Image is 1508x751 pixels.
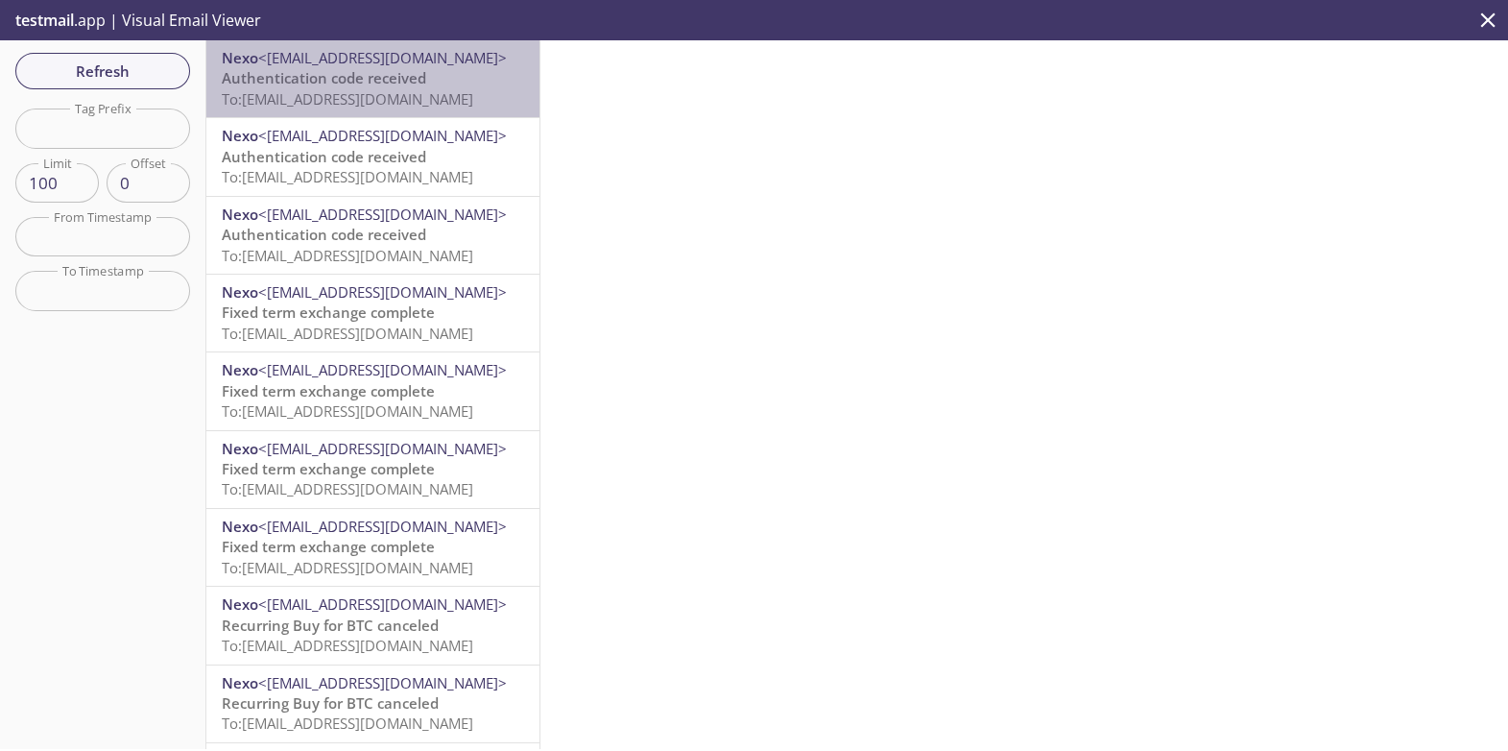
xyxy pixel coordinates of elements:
[222,479,473,498] span: To: [EMAIL_ADDRESS][DOMAIN_NAME]
[206,587,539,664] div: Nexo<[EMAIL_ADDRESS][DOMAIN_NAME]>Recurring Buy for BTC canceledTo:[EMAIL_ADDRESS][DOMAIN_NAME]
[222,126,258,145] span: Nexo
[222,303,435,322] span: Fixed term exchange complete
[206,666,539,742] div: Nexo<[EMAIL_ADDRESS][DOMAIN_NAME]>Recurring Buy for BTC canceledTo:[EMAIL_ADDRESS][DOMAIN_NAME]
[222,558,473,577] span: To: [EMAIL_ADDRESS][DOMAIN_NAME]
[222,89,473,109] span: To: [EMAIL_ADDRESS][DOMAIN_NAME]
[222,594,258,614] span: Nexo
[222,537,435,556] span: Fixed term exchange complete
[258,360,507,379] span: <[EMAIL_ADDRESS][DOMAIN_NAME]>
[222,693,439,713] span: Recurring Buy for BTC canceled
[258,126,507,145] span: <[EMAIL_ADDRESS][DOMAIN_NAME]>
[222,714,473,733] span: To: [EMAIL_ADDRESS][DOMAIN_NAME]
[258,594,507,614] span: <[EMAIL_ADDRESS][DOMAIN_NAME]>
[15,10,74,31] span: testmail
[15,53,190,89] button: Refresh
[222,282,258,302] span: Nexo
[206,275,539,351] div: Nexo<[EMAIL_ADDRESS][DOMAIN_NAME]>Fixed term exchange completeTo:[EMAIL_ADDRESS][DOMAIN_NAME]
[222,225,426,244] span: Authentication code received
[206,40,539,117] div: Nexo<[EMAIL_ADDRESS][DOMAIN_NAME]>Authentication code receivedTo:[EMAIL_ADDRESS][DOMAIN_NAME]
[222,401,473,421] span: To: [EMAIL_ADDRESS][DOMAIN_NAME]
[222,517,258,536] span: Nexo
[206,197,539,274] div: Nexo<[EMAIL_ADDRESS][DOMAIN_NAME]>Authentication code receivedTo:[EMAIL_ADDRESS][DOMAIN_NAME]
[222,459,435,478] span: Fixed term exchange complete
[206,118,539,195] div: Nexo<[EMAIL_ADDRESS][DOMAIN_NAME]>Authentication code receivedTo:[EMAIL_ADDRESS][DOMAIN_NAME]
[222,167,473,186] span: To: [EMAIL_ADDRESS][DOMAIN_NAME]
[258,517,507,536] span: <[EMAIL_ADDRESS][DOMAIN_NAME]>
[222,673,258,692] span: Nexo
[222,616,439,635] span: Recurring Buy for BTC canceled
[258,439,507,458] span: <[EMAIL_ADDRESS][DOMAIN_NAME]>
[222,205,258,224] span: Nexo
[222,636,473,655] span: To: [EMAIL_ADDRESS][DOMAIN_NAME]
[258,205,507,224] span: <[EMAIL_ADDRESS][DOMAIN_NAME]>
[222,48,258,67] span: Nexo
[206,352,539,429] div: Nexo<[EMAIL_ADDRESS][DOMAIN_NAME]>Fixed term exchange completeTo:[EMAIL_ADDRESS][DOMAIN_NAME]
[222,360,258,379] span: Nexo
[222,324,473,343] span: To: [EMAIL_ADDRESS][DOMAIN_NAME]
[258,282,507,302] span: <[EMAIL_ADDRESS][DOMAIN_NAME]>
[31,59,175,84] span: Refresh
[222,381,435,400] span: Fixed term exchange complete
[222,246,473,265] span: To: [EMAIL_ADDRESS][DOMAIN_NAME]
[222,147,426,166] span: Authentication code received
[222,68,426,87] span: Authentication code received
[258,673,507,692] span: <[EMAIL_ADDRESS][DOMAIN_NAME]>
[206,509,539,586] div: Nexo<[EMAIL_ADDRESS][DOMAIN_NAME]>Fixed term exchange completeTo:[EMAIL_ADDRESS][DOMAIN_NAME]
[258,48,507,67] span: <[EMAIL_ADDRESS][DOMAIN_NAME]>
[206,431,539,508] div: Nexo<[EMAIL_ADDRESS][DOMAIN_NAME]>Fixed term exchange completeTo:[EMAIL_ADDRESS][DOMAIN_NAME]
[222,439,258,458] span: Nexo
